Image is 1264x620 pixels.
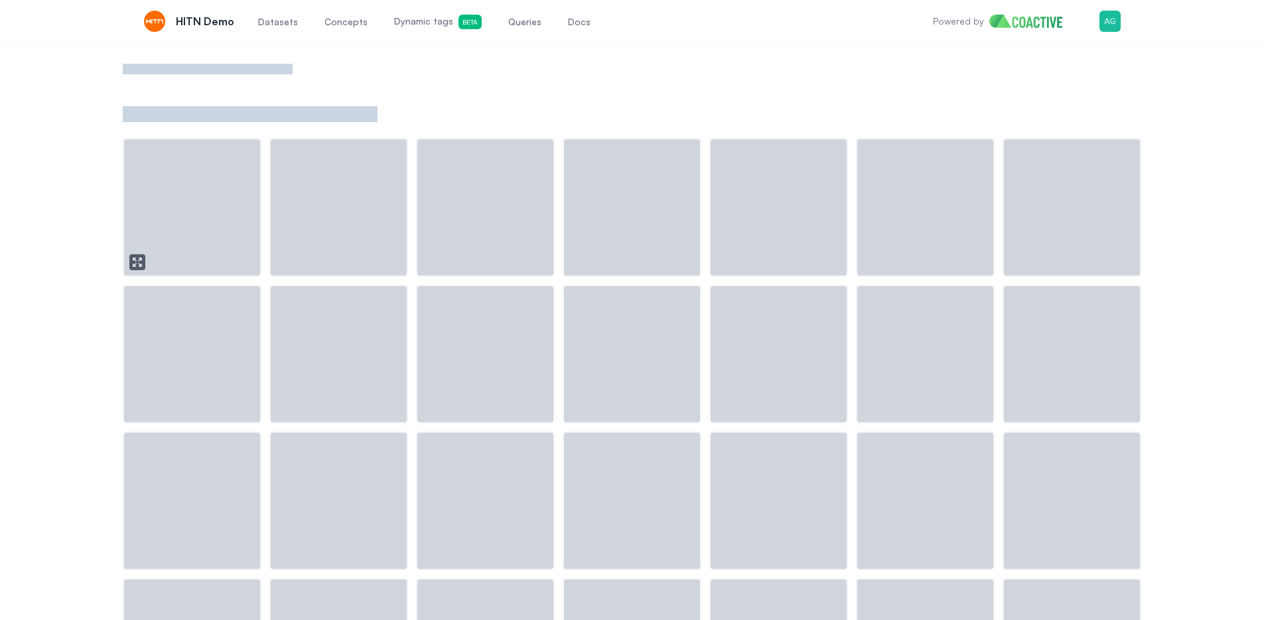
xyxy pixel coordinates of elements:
span: Concepts [324,15,368,29]
img: HITN Demo [144,11,165,32]
span: Beta [458,15,482,29]
p: HITN Demo [176,13,234,29]
span: Queries [508,15,541,29]
p: Powered by [933,15,984,28]
span: Dynamic tags [394,15,482,29]
span: Datasets [258,15,298,29]
img: Menu for the logged in user [1099,11,1121,32]
img: Home [989,15,1072,28]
